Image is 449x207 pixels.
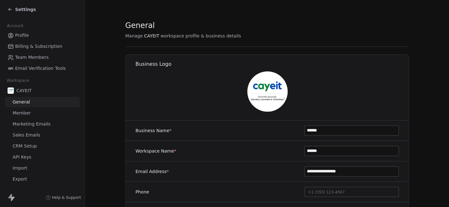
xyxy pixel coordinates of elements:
span: Team Members [15,54,49,61]
button: +1 (555) 123-4567 [304,187,399,197]
span: Marketing Emails [13,121,50,127]
span: +1 (555) 123-4567 [308,190,345,194]
span: Manage [125,33,143,39]
span: Workspace [4,76,32,85]
span: General [13,99,30,105]
span: Help & Support [52,195,81,200]
a: Marketing Emails [5,119,80,129]
a: General [5,97,80,107]
span: CRM Setup [13,143,37,149]
span: CAYEIT [144,33,159,39]
label: Email Address [135,168,169,175]
img: CAYEIT%20Square%20Logo.png [247,71,287,112]
a: Import [5,163,80,173]
span: General [125,21,155,30]
a: Member [5,108,80,118]
img: CAYEIT%20Square%20Logo.png [8,87,14,94]
span: CAYEIT [16,87,32,94]
a: CRM Setup [5,141,80,151]
span: Profile [15,32,29,39]
span: Export [13,176,27,182]
a: API Keys [5,152,80,162]
span: Import [13,165,27,171]
a: Settings [8,6,36,13]
a: Sales Emails [5,130,80,140]
span: workspace profile & business details [160,33,241,39]
span: Billing & Subscription [15,43,62,50]
a: Help & Support [46,195,81,200]
span: Sales Emails [13,132,40,138]
a: Export [5,174,80,184]
h1: Business Logo [135,61,409,68]
span: Email Verification Tools [15,65,66,72]
label: Workspace Name [135,148,176,154]
a: Team Members [5,52,80,63]
span: Member [13,110,31,116]
a: Profile [5,30,80,41]
a: Billing & Subscription [5,41,80,52]
label: Business Name [135,127,172,134]
span: Settings [15,6,36,13]
span: Account [4,21,26,31]
span: API Keys [13,154,31,160]
a: Email Verification Tools [5,63,80,74]
label: Phone [135,189,149,195]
